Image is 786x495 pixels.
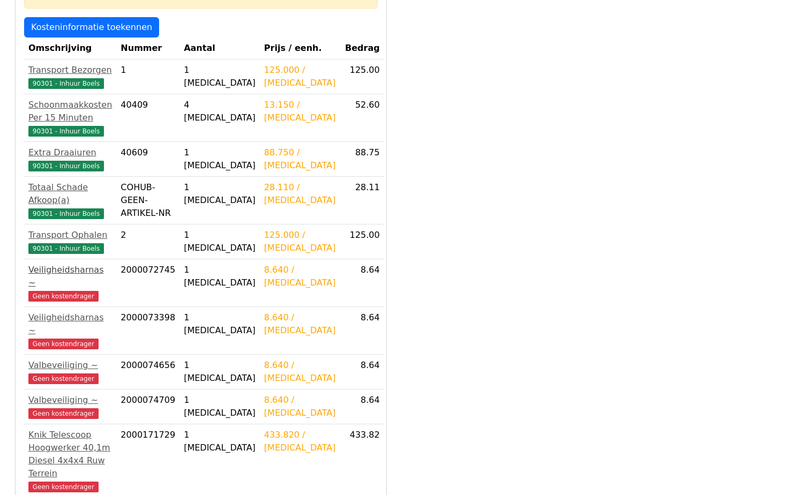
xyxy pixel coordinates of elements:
[28,373,99,384] span: Geen kostendrager
[264,181,336,207] div: 28.110 / [MEDICAL_DATA]
[116,224,179,259] td: 2
[28,311,112,337] div: Veiligheidsharnas ~
[28,99,112,124] div: Schoonmaakkosten Per 15 Minuten
[184,99,256,124] div: 4 [MEDICAL_DATA]
[28,161,104,171] span: 90301 - Inhuur Boels
[28,146,112,172] a: Extra Draaiuren90301 - Inhuur Boels
[28,208,104,219] span: 90301 - Inhuur Boels
[116,177,179,224] td: COHUB-GEEN-ARTIKEL-NR
[24,37,116,59] th: Omschrijving
[28,78,104,89] span: 90301 - Inhuur Boels
[28,229,112,254] a: Transport Ophalen90301 - Inhuur Boels
[184,359,256,385] div: 1 [MEDICAL_DATA]
[184,264,256,289] div: 1 [MEDICAL_DATA]
[184,146,256,172] div: 1 [MEDICAL_DATA]
[340,224,384,259] td: 125.00
[24,17,159,37] a: Kosteninformatie toekennen
[340,259,384,307] td: 8.64
[28,291,99,302] span: Geen kostendrager
[340,142,384,177] td: 88.75
[340,94,384,142] td: 52.60
[179,37,260,59] th: Aantal
[28,359,112,385] a: Valbeveiliging ~Geen kostendrager
[184,229,256,254] div: 1 [MEDICAL_DATA]
[264,229,336,254] div: 125.000 / [MEDICAL_DATA]
[28,394,112,419] a: Valbeveiliging ~Geen kostendrager
[116,37,179,59] th: Nummer
[28,339,99,349] span: Geen kostendrager
[116,142,179,177] td: 40609
[28,429,112,493] a: Knik Telescoop Hoogwerker 40,1m Diesel 4x4x4 Ruw TerreinGeen kostendrager
[28,408,99,419] span: Geen kostendrager
[28,359,112,372] div: Valbeveiliging ~
[28,181,112,220] a: Totaal Schade Afkoop(a)90301 - Inhuur Boels
[184,181,256,207] div: 1 [MEDICAL_DATA]
[264,394,336,419] div: 8.640 / [MEDICAL_DATA]
[28,482,99,492] span: Geen kostendrager
[28,394,112,407] div: Valbeveiliging ~
[116,355,179,389] td: 2000074656
[264,359,336,385] div: 8.640 / [MEDICAL_DATA]
[28,64,112,89] a: Transport Bezorgen90301 - Inhuur Boels
[340,177,384,224] td: 28.11
[340,307,384,355] td: 8.64
[28,311,112,350] a: Veiligheidsharnas ~Geen kostendrager
[28,264,112,302] a: Veiligheidsharnas ~Geen kostendrager
[264,311,336,337] div: 8.640 / [MEDICAL_DATA]
[184,429,256,454] div: 1 [MEDICAL_DATA]
[184,311,256,337] div: 1 [MEDICAL_DATA]
[28,64,112,77] div: Transport Bezorgen
[184,64,256,89] div: 1 [MEDICAL_DATA]
[28,99,112,137] a: Schoonmaakkosten Per 15 Minuten90301 - Inhuur Boels
[264,64,336,89] div: 125.000 / [MEDICAL_DATA]
[340,59,384,94] td: 125.00
[28,146,112,159] div: Extra Draaiuren
[116,307,179,355] td: 2000073398
[28,243,104,254] span: 90301 - Inhuur Boels
[28,264,112,289] div: Veiligheidsharnas ~
[28,229,112,242] div: Transport Ophalen
[264,99,336,124] div: 13.150 / [MEDICAL_DATA]
[340,389,384,424] td: 8.64
[28,126,104,137] span: 90301 - Inhuur Boels
[264,264,336,289] div: 8.640 / [MEDICAL_DATA]
[116,259,179,307] td: 2000072745
[264,146,336,172] div: 88.750 / [MEDICAL_DATA]
[28,181,112,207] div: Totaal Schade Afkoop(a)
[116,94,179,142] td: 40409
[264,429,336,454] div: 433.820 / [MEDICAL_DATA]
[340,355,384,389] td: 8.64
[28,429,112,480] div: Knik Telescoop Hoogwerker 40,1m Diesel 4x4x4 Ruw Terrein
[340,37,384,59] th: Bedrag
[184,394,256,419] div: 1 [MEDICAL_DATA]
[116,59,179,94] td: 1
[260,37,340,59] th: Prijs / eenh.
[116,389,179,424] td: 2000074709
